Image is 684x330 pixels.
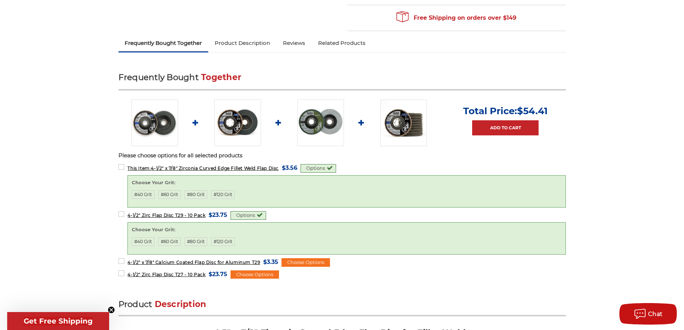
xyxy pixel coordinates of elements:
span: 4-1/2" Zirc Flap Disc T29 - 10 Pack [127,213,205,218]
button: Chat [619,303,677,325]
a: Reviews [276,35,312,51]
div: Get Free ShippingClose teaser [7,312,109,330]
span: Product [118,299,152,309]
span: Together [201,72,241,82]
strong: This Item: [127,166,151,171]
span: $23.75 [209,269,227,279]
span: $3.56 [282,163,297,173]
span: Free Shipping on orders over $149 [396,11,516,25]
span: $3.35 [263,257,278,267]
span: Chat [648,311,663,317]
a: Frequently Bought Together [118,35,209,51]
a: Add to Cart [472,120,539,135]
span: 4-1/2" x 7/8" Zirconia Curved Edge Fillet Weld Flap Disc [127,166,279,171]
div: Options [301,164,336,173]
span: Get Free Shipping [24,317,93,325]
p: Please choose options for all selected products [118,152,566,160]
label: Choose Your Grit: [132,226,562,233]
img: Black Hawk Abrasives 4.5 inch curved edge flap disc [131,99,178,146]
span: $54.41 [517,105,548,117]
button: Close teaser [108,306,115,313]
span: $23.75 [209,210,227,220]
div: Choose Options [231,270,279,279]
a: Product Description [208,35,276,51]
a: Related Products [312,35,372,51]
span: 4-1/2" x 7/8" Calcium Coated Flap Disc for Aluminum T29 [127,260,260,265]
div: Choose Options [281,258,330,267]
span: Description [155,299,206,309]
p: Total Price: [463,105,548,117]
label: Choose Your Grit: [132,179,562,186]
div: Options [231,211,266,220]
span: Frequently Bought [118,72,199,82]
span: 4-1/2" Zirc Flap Disc T27 - 10 Pack [127,272,205,277]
